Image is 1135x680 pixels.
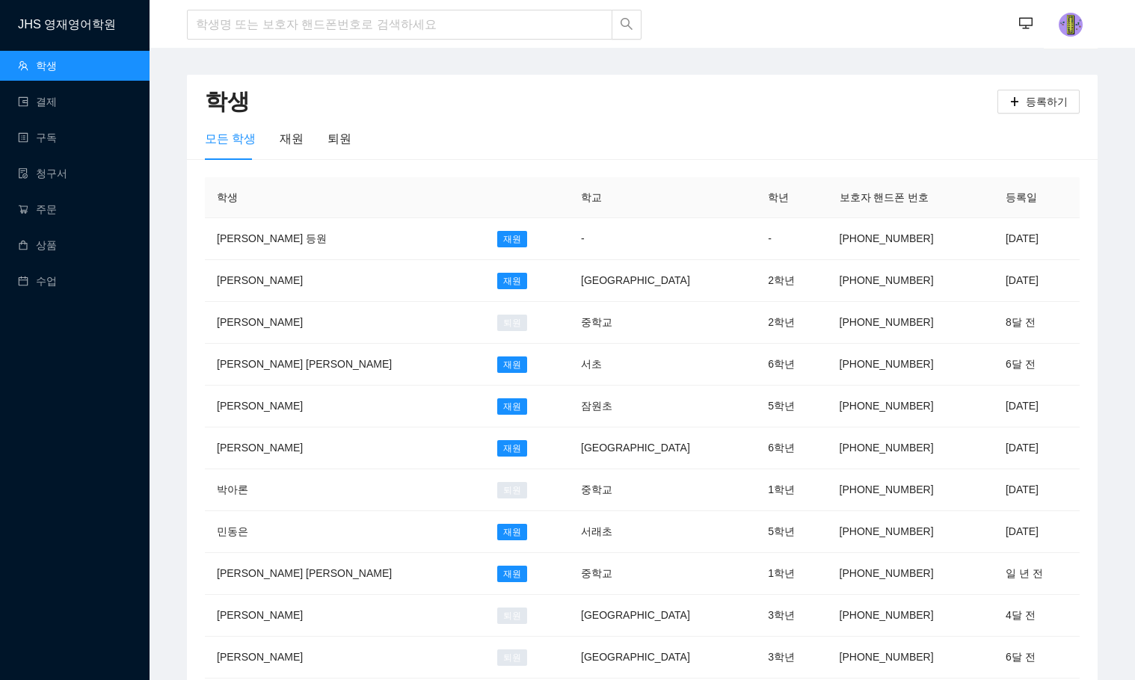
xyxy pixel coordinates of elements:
td: [DATE] [994,469,1080,511]
div: 퇴원 [327,129,351,148]
span: 재원 [497,566,527,582]
a: file-done청구서 [18,167,67,179]
a: shopping-cart주문 [18,203,57,215]
td: 중학교 [569,469,756,511]
th: 학교 [569,177,756,218]
td: [PERSON_NAME] [PERSON_NAME] [205,553,485,595]
td: 중학교 [569,302,756,344]
button: search [612,10,642,40]
td: [DATE] [994,260,1080,302]
span: 재원 [497,231,527,247]
td: - [756,218,827,260]
td: [PERSON_NAME] [205,260,485,302]
a: profile구독 [18,132,57,143]
th: 보호자 핸드폰 번호 [828,177,994,218]
td: 6달 전 [994,344,1080,386]
td: 6학년 [756,344,827,386]
td: - [569,218,756,260]
img: photo.jpg [1059,13,1083,37]
th: 등록일 [994,177,1080,218]
td: 민동은 [205,511,485,553]
td: [PERSON_NAME] [205,637,485,679]
a: shopping상품 [18,239,57,251]
td: 3학년 [756,595,827,637]
td: [PHONE_NUMBER] [828,302,994,344]
a: wallet결제 [18,96,57,108]
span: 퇴원 [497,608,527,624]
td: [PHONE_NUMBER] [828,386,994,427]
td: 6달 전 [994,637,1080,679]
td: 2학년 [756,302,827,344]
td: [PHONE_NUMBER] [828,595,994,637]
td: [GEOGRAPHIC_DATA] [569,637,756,679]
td: [PHONE_NUMBER] [828,469,994,511]
div: 모든 학생 [205,129,256,148]
td: 중학교 [569,553,756,595]
button: plus등록하기 [997,90,1080,114]
span: search [620,17,633,33]
button: desktop [1011,9,1041,39]
span: desktop [1019,16,1033,32]
td: 2학년 [756,260,827,302]
td: [PHONE_NUMBER] [828,637,994,679]
td: [DATE] [994,218,1080,260]
td: 6학년 [756,427,827,469]
td: [GEOGRAPHIC_DATA] [569,595,756,637]
td: [PHONE_NUMBER] [828,260,994,302]
td: [DATE] [994,427,1080,469]
td: [PHONE_NUMBER] [828,511,994,553]
td: [PHONE_NUMBER] [828,553,994,595]
span: 재원 [497,356,527,373]
span: 재원 [497,273,527,289]
td: [PERSON_NAME] [205,427,485,469]
td: [PERSON_NAME] [205,386,485,427]
span: 퇴원 [497,482,527,498]
td: 4달 전 [994,595,1080,637]
td: 1학년 [756,553,827,595]
td: 1학년 [756,469,827,511]
td: 5학년 [756,511,827,553]
span: 퇴원 [497,315,527,331]
a: team학생 [18,60,57,72]
td: [PERSON_NAME] [205,302,485,344]
div: 재원 [280,129,304,148]
td: 서초 [569,344,756,386]
td: 일 년 전 [994,553,1080,595]
td: [GEOGRAPHIC_DATA] [569,260,756,302]
td: 8달 전 [994,302,1080,344]
td: [PHONE_NUMBER] [828,427,994,469]
span: 재원 [497,440,527,457]
input: 학생명 또는 보호자 핸드폰번호로 검색하세요 [187,10,612,40]
td: 5학년 [756,386,827,427]
h2: 학생 [205,87,997,117]
a: calendar수업 [18,275,57,287]
td: 박아론 [205,469,485,511]
span: 재원 [497,398,527,415]
td: [PERSON_NAME] 등원 [205,218,485,260]
span: plus [1009,96,1020,108]
td: [PHONE_NUMBER] [828,218,994,260]
td: [GEOGRAPHIC_DATA] [569,427,756,469]
th: 학년 [756,177,827,218]
td: [PHONE_NUMBER] [828,344,994,386]
td: [PERSON_NAME] [PERSON_NAME] [205,344,485,386]
td: 3학년 [756,637,827,679]
td: 잠원초 [569,386,756,427]
td: [DATE] [994,511,1080,553]
span: 퇴원 [497,649,527,666]
td: [PERSON_NAME] [205,595,485,637]
th: 학생 [205,177,485,218]
td: 서래초 [569,511,756,553]
span: 재원 [497,524,527,540]
span: 등록하기 [1026,93,1068,110]
td: [DATE] [994,386,1080,427]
